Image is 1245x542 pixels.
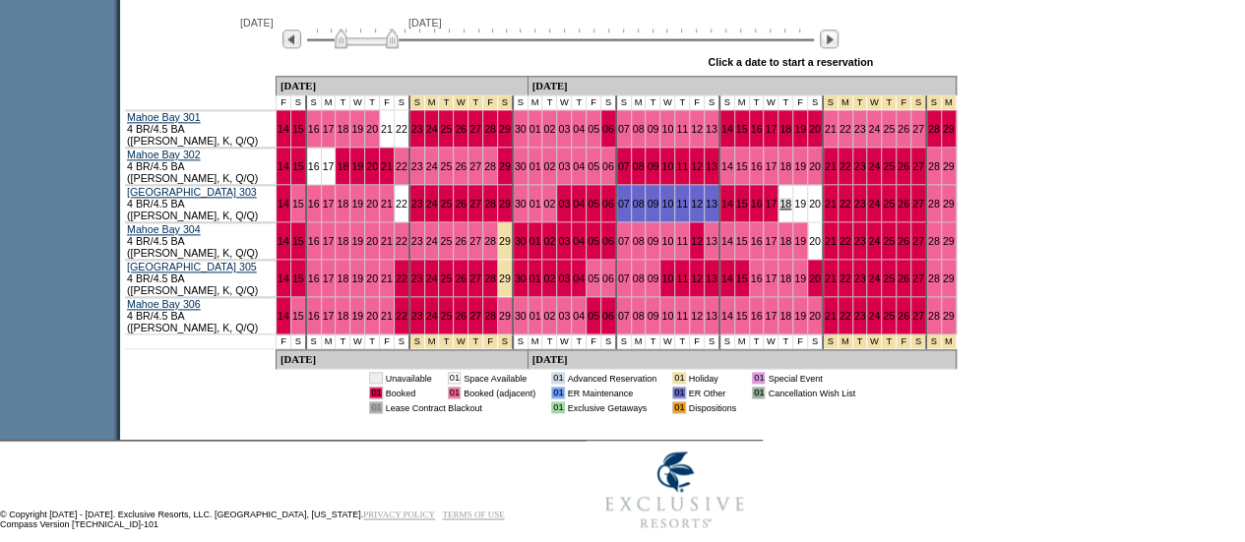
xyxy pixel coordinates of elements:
[708,56,873,68] div: Click a date to start a reservation
[912,123,924,135] a: 27
[883,198,895,210] a: 25
[840,272,851,284] a: 22
[366,198,378,210] a: 20
[366,272,378,284] a: 20
[943,123,955,135] a: 29
[366,123,378,135] a: 20
[721,123,733,135] a: 14
[127,261,257,272] a: [GEOGRAPHIC_DATA] 305
[396,160,407,172] a: 22
[661,310,673,322] a: 10
[633,310,645,322] a: 08
[661,123,673,135] a: 10
[602,272,614,284] a: 06
[308,123,320,135] a: 16
[618,198,630,210] a: 07
[381,272,393,284] a: 21
[618,160,630,172] a: 07
[794,310,806,322] a: 19
[868,310,880,322] a: 24
[381,235,393,247] a: 21
[633,123,645,135] a: 08
[602,198,614,210] a: 06
[751,123,763,135] a: 16
[484,198,496,210] a: 28
[706,310,717,322] a: 13
[943,235,955,247] a: 29
[469,235,481,247] a: 27
[736,272,748,284] a: 15
[820,30,839,48] img: Next
[515,235,527,247] a: 30
[515,123,527,135] a: 30
[809,123,821,135] a: 20
[868,160,880,172] a: 24
[440,123,452,135] a: 25
[440,272,452,284] a: 25
[558,310,570,322] a: 03
[351,272,363,284] a: 19
[854,198,866,210] a: 23
[381,123,393,135] a: 21
[469,160,481,172] a: 27
[277,95,291,110] td: F
[484,123,496,135] a: 28
[292,310,304,322] a: 15
[706,160,717,172] a: 13
[543,235,555,247] a: 02
[928,235,940,247] a: 28
[573,123,585,135] a: 04
[912,235,924,247] a: 27
[308,272,320,284] a: 16
[588,235,599,247] a: 05
[794,123,806,135] a: 19
[588,160,599,172] a: 05
[499,272,511,284] a: 29
[661,160,673,172] a: 10
[779,123,791,135] a: 18
[426,123,438,135] a: 24
[751,160,763,172] a: 16
[661,198,673,210] a: 10
[558,235,570,247] a: 03
[443,510,505,519] a: TERMS OF USE
[676,160,688,172] a: 11
[558,272,570,284] a: 03
[588,198,599,210] a: 05
[558,123,570,135] a: 03
[573,272,585,284] a: 04
[366,160,378,172] a: 20
[323,310,335,322] a: 17
[396,272,407,284] a: 22
[455,160,467,172] a: 26
[426,272,438,284] a: 24
[883,235,895,247] a: 25
[426,160,438,172] a: 24
[706,272,717,284] a: 13
[499,198,511,210] a: 29
[484,272,496,284] a: 28
[779,310,791,322] a: 18
[706,198,717,210] a: 13
[515,310,527,322] a: 30
[898,272,909,284] a: 26
[337,123,348,135] a: 18
[381,198,393,210] a: 21
[765,198,777,210] a: 17
[529,160,541,172] a: 01
[411,272,423,284] a: 23
[440,310,452,322] a: 25
[278,123,289,135] a: 14
[455,272,467,284] a: 26
[751,235,763,247] a: 16
[337,272,348,284] a: 18
[912,198,924,210] a: 27
[912,272,924,284] a: 27
[765,272,777,284] a: 17
[573,160,585,172] a: 04
[840,123,851,135] a: 22
[661,235,673,247] a: 10
[515,160,527,172] a: 30
[736,160,748,172] a: 15
[928,198,940,210] a: 28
